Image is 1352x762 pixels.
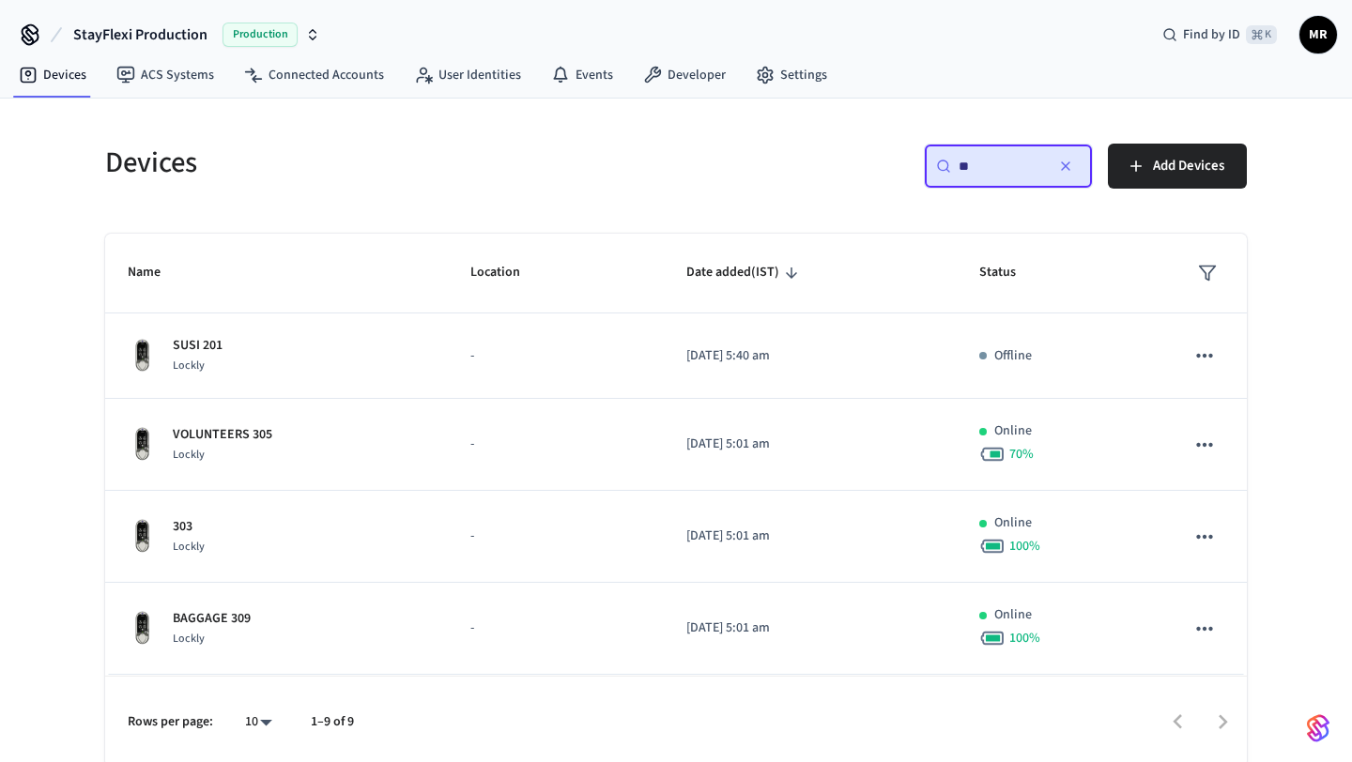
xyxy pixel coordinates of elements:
span: StayFlexi Production [73,23,207,46]
p: - [470,526,641,546]
a: Devices [4,58,101,92]
span: MR [1301,18,1335,52]
p: Rows per page: [128,712,213,732]
p: - [470,346,641,366]
p: 303 [173,517,205,537]
a: ACS Systems [101,58,229,92]
div: Find by ID⌘ K [1147,18,1292,52]
span: Lockly [173,447,205,463]
span: Lockly [173,358,205,373]
p: Online [994,605,1032,625]
p: 1–9 of 9 [311,712,354,732]
p: VOLUNTEERS 305 [173,425,272,445]
span: 70 % [1009,445,1034,464]
p: Online [994,513,1032,533]
h5: Devices [105,144,665,182]
a: Settings [741,58,842,92]
p: Online [994,421,1032,441]
p: SUSI 201 [173,336,223,356]
p: [DATE] 5:01 am [686,618,935,638]
span: Name [128,258,185,287]
span: Date added(IST) [686,258,804,287]
span: Add Devices [1153,154,1224,178]
p: - [470,618,641,638]
img: Lockly Vision Lock, Front [128,518,158,554]
span: Location [470,258,545,287]
img: SeamLogoGradient.69752ec5.svg [1307,713,1329,743]
span: ⌘ K [1246,25,1277,44]
span: 100 % [1009,537,1040,556]
button: MR [1299,16,1337,53]
span: Lockly [173,539,205,555]
span: 100 % [1009,629,1040,648]
p: [DATE] 5:40 am [686,346,935,366]
div: 10 [236,709,281,736]
a: Events [536,58,628,92]
span: Find by ID [1183,25,1240,44]
span: Production [223,23,298,47]
span: Lockly [173,631,205,647]
p: BAGGAGE 309 [173,609,251,629]
p: Offline [994,346,1032,366]
button: Add Devices [1108,144,1247,189]
a: User Identities [399,58,536,92]
img: Lockly Vision Lock, Front [128,426,158,462]
a: Connected Accounts [229,58,399,92]
p: [DATE] 5:01 am [686,526,935,546]
span: Status [979,258,1040,287]
p: [DATE] 5:01 am [686,434,935,454]
img: Lockly Vision Lock, Front [128,610,158,646]
a: Developer [628,58,741,92]
p: - [470,434,641,454]
img: Lockly Vision Lock, Front [128,338,158,373]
